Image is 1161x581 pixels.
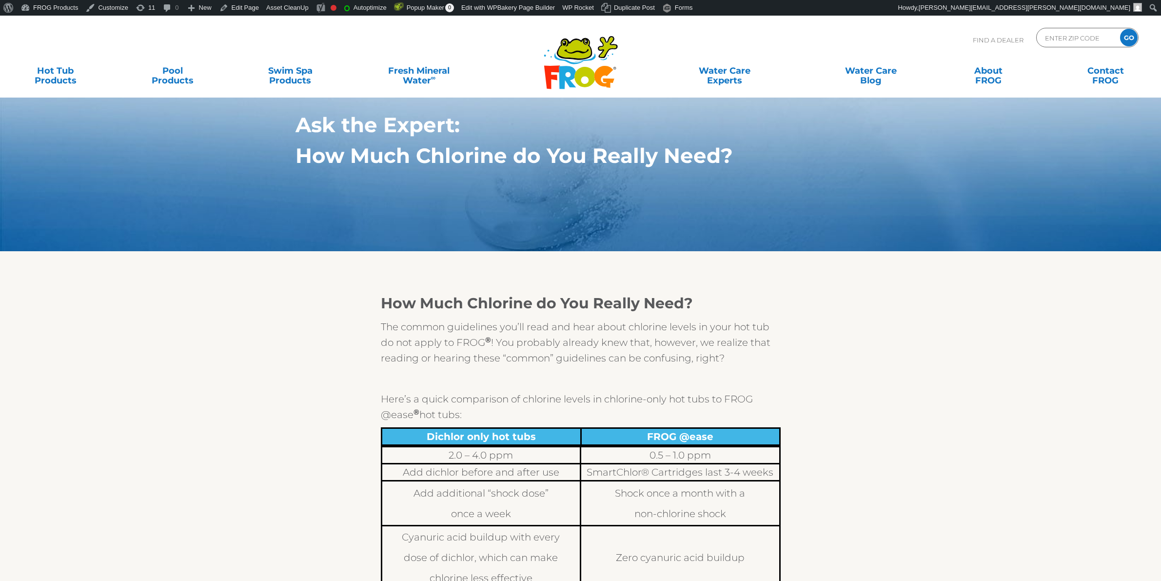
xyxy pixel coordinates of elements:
[381,481,581,526] td: Add additional “shock dose”
[295,113,821,137] h1: Ask the Expert:
[973,28,1023,52] p: Find A Dealer
[581,464,780,481] td: SmartChlor® Cartridges last 3-4 weeks
[919,4,1130,11] span: [PERSON_NAME][EMAIL_ADDRESS][PERSON_NAME][DOMAIN_NAME]
[245,61,336,80] a: Swim SpaProducts
[381,464,581,481] td: Add dichlor before and after use
[1060,61,1151,80] a: ContactFROG
[943,61,1034,80] a: AboutFROG
[825,61,916,80] a: Water CareBlog
[381,294,693,312] strong: How Much Chlorine do You Really Need?
[445,3,454,12] span: 0
[382,506,580,521] p: once a week
[10,61,101,80] a: Hot TubProducts
[295,144,821,167] h1: How Much Chlorine do You Really Need?
[1120,29,1138,46] input: GO
[127,61,218,80] a: PoolProducts
[381,447,581,464] td: 2.0 – 4.0 ppm
[431,74,436,81] sup: ∞
[413,407,419,417] sup: ®
[362,61,476,80] a: Fresh MineralWater∞
[581,447,780,464] td: 0.5 – 1.0 ppm
[485,335,491,344] sup: ®
[381,319,781,366] p: The common guidelines you’ll read and hear about chlorine levels in your hot tub do not apply to ...
[382,550,580,565] p: dose of dichlor, which can make
[331,5,336,11] div: Focus keyphrase not set
[581,506,779,521] p: non-chlorine shock
[647,431,713,442] strong: FROG @ease
[650,61,799,80] a: Water CareExperts
[581,481,780,526] td: Shock once a month with a
[1044,31,1110,45] input: Zip Code Form
[427,431,536,442] strong: Dichlor only hot tubs
[381,391,781,422] p: Here’s a quick comparison of chlorine levels in chlorine-only hot tubs to FROG @ease hot tubs:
